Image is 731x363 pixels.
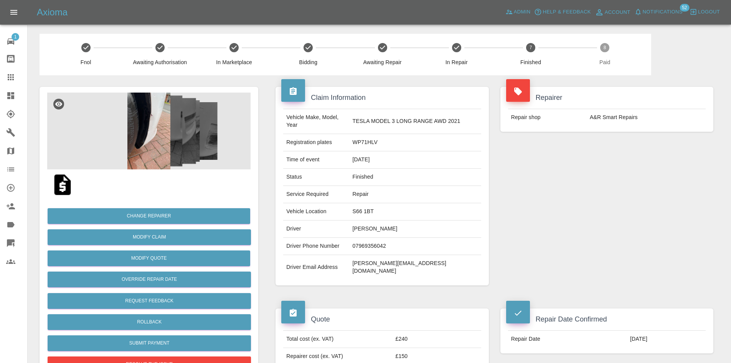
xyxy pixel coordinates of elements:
[126,58,194,66] span: Awaiting Authorisation
[281,93,483,103] h4: Claim Information
[47,93,251,169] img: 2e55b76a-d32a-4c00-8e2e-318cfb84cb49
[698,8,720,17] span: Logout
[422,58,490,66] span: In Repair
[348,58,416,66] span: Awaiting Repair
[283,203,349,220] td: Vehicle Location
[48,314,251,330] button: Rollback
[283,331,392,348] td: Total cost (ex. VAT)
[350,203,481,220] td: S66 1BT
[37,6,68,18] h5: Axioma
[587,109,706,126] td: A&R Smart Repairs
[48,272,251,287] button: Override Repair Date
[283,255,349,280] td: Driver Email Address
[593,6,632,18] a: Account
[632,6,685,18] button: Notifications
[688,6,722,18] button: Logout
[350,220,481,238] td: [PERSON_NAME]
[503,6,533,18] a: Admin
[530,45,532,50] text: 7
[497,58,564,66] span: Finished
[48,208,250,224] button: Change Repairer
[627,331,706,348] td: [DATE]
[48,335,251,351] button: Submit Payment
[283,186,349,203] td: Service Required
[283,238,349,255] td: Driver Phone Number
[274,58,342,66] span: Bidding
[543,8,591,17] span: Help & Feedback
[508,109,587,126] td: Repair shop
[506,314,708,325] h4: Repair Date Confirmed
[48,229,251,245] a: Modify Claim
[50,172,75,197] img: qt_1Rxiq9A4aDea5wMjgHcOJKiu
[508,331,627,348] td: Repair Date
[350,109,481,134] td: TESLA MODEL 3 LONG RANGE AWD 2021
[350,134,481,151] td: WP71HLV
[350,186,481,203] td: Repair
[506,93,708,103] h4: Repairer
[200,58,268,66] span: In Marketplace
[12,33,19,41] span: 1
[571,58,639,66] span: Paid
[604,45,606,50] text: 8
[350,169,481,186] td: Finished
[48,293,251,309] button: Request Feedback
[350,151,481,169] td: [DATE]
[5,3,23,22] button: Open drawer
[514,8,531,17] span: Admin
[393,331,481,348] td: £240
[283,134,349,151] td: Registration plates
[283,169,349,186] td: Status
[643,8,683,17] span: Notifications
[48,250,250,266] button: Modify Quote
[350,238,481,255] td: 07969356042
[283,151,349,169] td: Time of event
[52,58,120,66] span: Fnol
[281,314,483,325] h4: Quote
[283,220,349,238] td: Driver
[532,6,592,18] button: Help & Feedback
[605,8,630,17] span: Account
[283,109,349,134] td: Vehicle Make, Model, Year
[680,4,689,12] span: 52
[350,255,481,280] td: [PERSON_NAME][EMAIL_ADDRESS][DOMAIN_NAME]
